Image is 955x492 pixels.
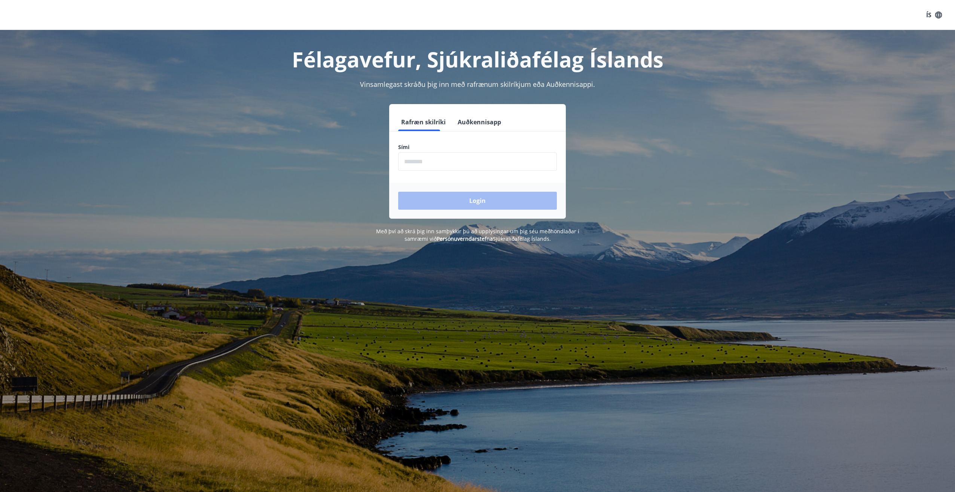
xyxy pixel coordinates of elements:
[398,113,449,131] button: Rafræn skilríki
[437,235,493,242] a: Persónuverndarstefna
[398,143,557,151] label: Sími
[922,8,946,22] button: ÍS
[217,45,738,73] h1: Félagavefur, Sjúkraliðafélag Íslands
[360,80,595,89] span: Vinsamlegast skráðu þig inn með rafrænum skilríkjum eða Auðkennisappi.
[455,113,504,131] button: Auðkennisapp
[376,228,579,242] span: Með því að skrá þig inn samþykkir þú að upplýsingar um þig séu meðhöndlaðar í samræmi við Sjúkral...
